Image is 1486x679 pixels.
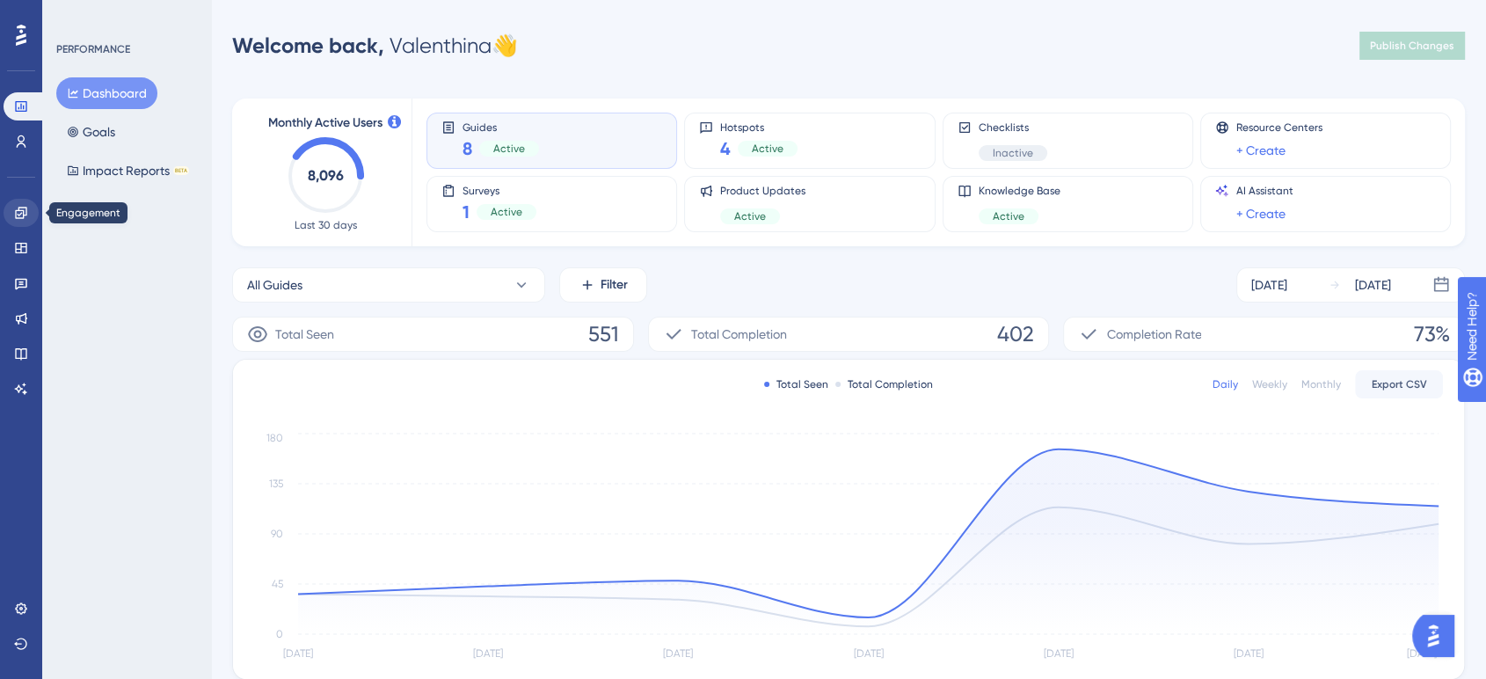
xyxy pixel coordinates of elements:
span: Need Help? [41,4,110,26]
div: Total Seen [764,377,828,391]
span: All Guides [247,274,302,296]
span: 73% [1414,320,1450,348]
button: Export CSV [1355,370,1443,398]
span: Filter [601,274,628,296]
span: Active [491,205,522,219]
span: Completion Rate [1106,324,1201,345]
span: Surveys [463,184,536,196]
tspan: [DATE] [1044,647,1074,660]
tspan: 45 [272,578,283,590]
span: 402 [997,320,1034,348]
tspan: [DATE] [1234,647,1264,660]
a: + Create [1236,140,1286,161]
button: Filter [559,267,647,303]
tspan: 180 [266,432,283,444]
span: Active [752,142,783,156]
button: Goals [56,116,126,148]
button: Publish Changes [1359,32,1465,60]
tspan: 90 [271,528,283,540]
span: Active [993,209,1024,223]
span: Active [493,142,525,156]
span: Export CSV [1372,377,1427,391]
text: 8,096 [308,167,344,184]
div: BETA [173,166,189,175]
button: Impact ReportsBETA [56,155,200,186]
span: Last 30 days [295,218,357,232]
span: AI Assistant [1236,184,1293,198]
a: + Create [1236,203,1286,224]
span: Total Completion [691,324,787,345]
div: Total Completion [835,377,933,391]
tspan: [DATE] [663,647,693,660]
div: Monthly [1301,377,1341,391]
div: [DATE] [1251,274,1287,296]
button: All Guides [232,267,545,303]
span: Monthly Active Users [268,113,382,134]
span: Publish Changes [1370,39,1454,53]
span: Knowledge Base [979,184,1060,198]
tspan: 135 [269,478,283,490]
tspan: [DATE] [473,647,503,660]
tspan: [DATE] [854,647,884,660]
span: Hotspots [720,120,798,133]
iframe: UserGuiding AI Assistant Launcher [1412,610,1465,662]
span: 8 [463,136,472,161]
span: Total Seen [275,324,334,345]
tspan: [DATE] [1406,647,1436,660]
div: [DATE] [1355,274,1391,296]
span: Guides [463,120,539,133]
button: Dashboard [56,77,157,109]
span: Active [734,209,766,223]
span: Product Updates [720,184,805,198]
div: Valenthina 👋 [232,32,518,60]
tspan: 0 [276,628,283,640]
span: Resource Centers [1236,120,1322,135]
span: 551 [588,320,619,348]
div: Weekly [1252,377,1287,391]
span: Inactive [993,146,1033,160]
div: PERFORMANCE [56,42,130,56]
span: 4 [720,136,731,161]
tspan: [DATE] [283,647,313,660]
span: 1 [463,200,470,224]
span: Welcome back, [232,33,384,58]
span: Checklists [979,120,1047,135]
div: Daily [1213,377,1238,391]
